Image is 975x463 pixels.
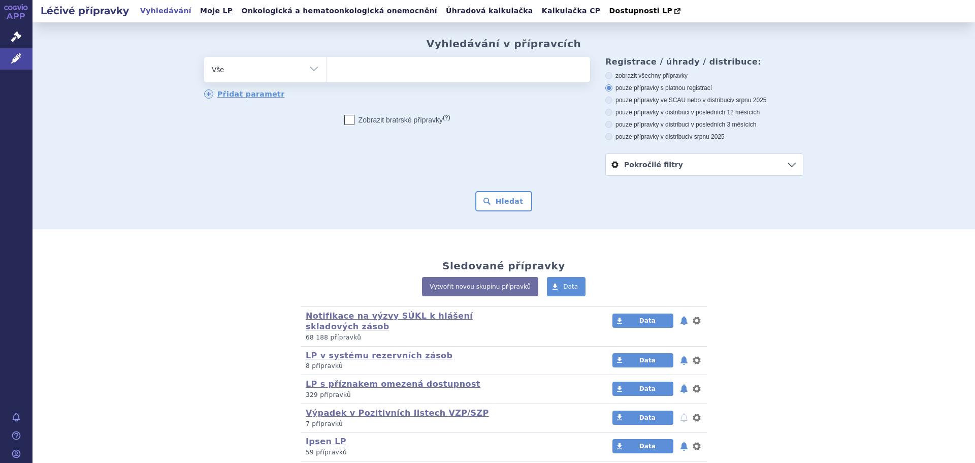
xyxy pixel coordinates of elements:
label: pouze přípravky ve SCAU nebo v distribuci [605,96,803,104]
a: LP s příznakem omezená dostupnost [306,379,480,389]
a: Dostupnosti LP [606,4,686,18]
a: Notifikace na výzvy SÚKL k hlášení skladových zásob [306,311,473,331]
span: 329 přípravků [306,391,351,398]
a: Pokročilé filtry [606,154,803,175]
button: nastavení [692,354,702,366]
a: Vytvořit novou skupinu přípravků [422,277,538,296]
span: 7 přípravků [306,420,343,427]
h3: Registrace / úhrady / distribuce: [605,57,803,67]
label: pouze přípravky s platnou registrací [605,84,803,92]
span: 8 přípravků [306,362,343,369]
a: Data [612,353,673,367]
h2: Vyhledávání v přípravcích [427,38,581,50]
a: Data [612,439,673,453]
button: notifikace [679,412,689,424]
label: zobrazit všechny přípravky [605,72,803,80]
a: Data [612,411,673,425]
span: v srpnu 2025 [731,97,766,104]
a: Vyhledávání [137,4,194,18]
button: nastavení [692,315,702,327]
button: nastavení [692,383,702,395]
span: Data [639,317,656,324]
span: Data [639,385,656,392]
a: Moje LP [197,4,236,18]
a: Přidat parametr [204,89,285,99]
a: Onkologická a hematoonkologická onemocnění [238,4,440,18]
button: notifikace [679,354,689,366]
abbr: (?) [443,114,450,121]
span: 59 přípravků [306,449,347,456]
a: Data [612,382,673,396]
span: Data [563,283,578,290]
h2: Sledované přípravky [442,260,565,272]
span: Dostupnosti LP [609,7,672,15]
a: Výpadek v Pozitivních listech VZP/SZP [306,408,489,418]
label: pouze přípravky v distribuci v posledních 3 měsících [605,120,803,129]
a: Data [612,314,673,328]
h2: Léčivé přípravky [32,4,137,18]
button: nastavení [692,412,702,424]
a: Data [547,277,586,296]
button: notifikace [679,315,689,327]
a: Kalkulačka CP [539,4,604,18]
span: v srpnu 2025 [689,133,724,140]
button: notifikace [679,440,689,452]
a: LP v systému rezervních zásob [306,351,452,360]
span: 68 188 přípravků [306,334,361,341]
label: Zobrazit bratrské přípravky [344,115,450,125]
span: Data [639,443,656,450]
button: nastavení [692,440,702,452]
a: Úhradová kalkulačka [443,4,536,18]
span: Data [639,357,656,364]
label: pouze přípravky v distribuci [605,133,803,141]
span: Data [639,414,656,421]
a: Ipsen LP [306,437,346,446]
label: pouze přípravky v distribuci v posledních 12 měsících [605,108,803,116]
button: notifikace [679,383,689,395]
button: Hledat [475,191,533,211]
